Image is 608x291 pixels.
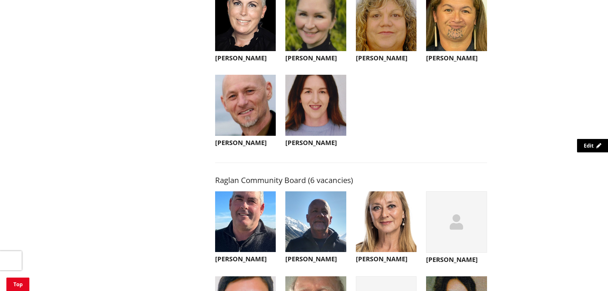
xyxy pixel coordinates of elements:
button: [PERSON_NAME] [356,191,417,266]
iframe: Messenger Launcher [579,264,602,287]
h3: [PERSON_NAME] [356,54,417,62]
h3: [PERSON_NAME] [215,54,276,62]
h3: [PERSON_NAME] [285,255,346,263]
button: [PERSON_NAME] [426,191,487,267]
a: Top [6,278,29,291]
a: Edit [577,139,608,152]
h3: [PERSON_NAME] [285,54,346,62]
h3: [PERSON_NAME] [356,255,417,263]
h3: [PERSON_NAME] [285,139,346,147]
h3: [PERSON_NAME] [426,54,487,62]
img: WO-W-WH__LABOYRIE_N__XTjB5 [356,191,417,252]
button: [PERSON_NAME] [285,191,346,266]
img: WO-B-NG__HUTT_S__aW3HJ [215,75,276,136]
h3: [PERSON_NAME] [426,256,487,264]
button: [PERSON_NAME] [215,191,276,266]
h3: Raglan Community Board (6 vacancies) [215,176,487,185]
img: Nick Pearce [285,191,346,252]
h3: [PERSON_NAME] [215,255,276,263]
h3: [PERSON_NAME] [215,139,276,147]
img: WO-B-RG__WALLIS_R__d6Whr [215,191,276,252]
button: [PERSON_NAME] [215,75,276,150]
button: [PERSON_NAME] [285,75,346,150]
span: Edit [584,142,594,149]
img: WO-B-NG__HOOKER_K__EAn4j [285,75,346,136]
